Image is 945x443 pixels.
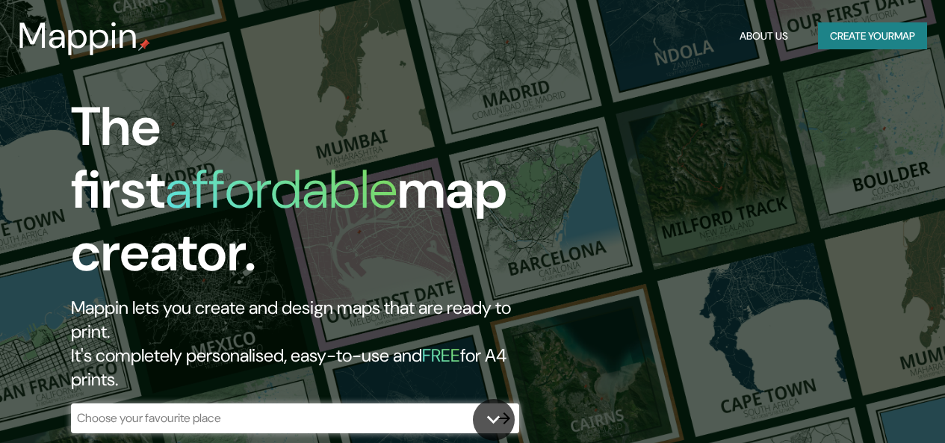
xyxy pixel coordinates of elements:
[138,39,150,51] img: mappin-pin
[812,385,929,427] iframe: Help widget launcher
[18,15,138,57] h3: Mappin
[71,409,489,427] input: Choose your favourite place
[818,22,927,50] button: Create yourmap
[734,22,794,50] button: About Us
[71,96,544,296] h1: The first map creator.
[422,344,460,367] h5: FREE
[165,155,397,224] h1: affordable
[71,296,544,391] h2: Mappin lets you create and design maps that are ready to print. It's completely personalised, eas...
